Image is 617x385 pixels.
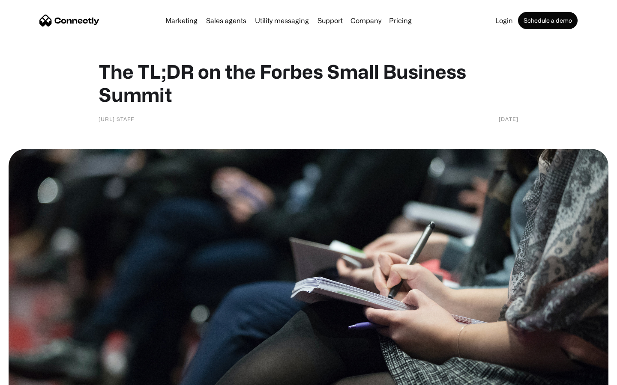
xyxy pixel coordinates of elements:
[252,17,312,24] a: Utility messaging
[499,115,518,123] div: [DATE]
[162,17,201,24] a: Marketing
[492,17,516,24] a: Login
[203,17,250,24] a: Sales agents
[17,370,51,382] ul: Language list
[518,12,578,29] a: Schedule a demo
[350,15,381,27] div: Company
[386,17,415,24] a: Pricing
[9,370,51,382] aside: Language selected: English
[99,115,134,123] div: [URL] Staff
[99,60,518,106] h1: The TL;DR on the Forbes Small Business Summit
[314,17,346,24] a: Support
